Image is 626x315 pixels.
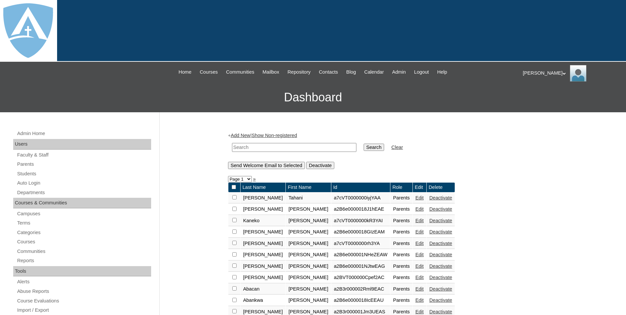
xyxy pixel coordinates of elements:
div: [PERSON_NAME] [523,65,619,82]
a: Deactivate [429,263,452,269]
a: Students [16,170,151,178]
td: a2B6e0000018J1hEAE [331,204,390,215]
td: Last Name [241,183,286,192]
a: Abuse Reports [16,287,151,296]
a: Edit [415,297,424,303]
a: Deactivate [429,275,452,280]
span: Calendar [364,68,384,76]
td: [PERSON_NAME] [241,238,286,249]
td: a7cVT0000000kR3YAI [331,215,390,227]
span: Home [179,68,191,76]
a: Edit [415,229,424,234]
a: Contacts [315,68,341,76]
a: Edit [415,286,424,292]
a: Communities [223,68,258,76]
a: Deactivate [429,206,452,212]
input: Deactivate [306,162,334,169]
a: Blog [343,68,359,76]
a: Courses [196,68,221,76]
a: Faculty & Staff [16,151,151,159]
td: [PERSON_NAME] [241,227,286,238]
td: Parents [390,295,412,306]
a: Admin [389,68,409,76]
div: Users [13,139,151,150]
td: a7cVT0000000iyjYAA [331,192,390,204]
a: Departments [16,189,151,197]
span: Admin [392,68,406,76]
a: » [253,176,256,182]
a: Deactivate [429,297,452,303]
a: Alerts [16,278,151,286]
td: Parents [390,238,412,249]
td: a7cVT0000000rh3YA [331,238,390,249]
a: Deactivate [429,286,452,292]
a: Communities [16,247,151,256]
a: Deactivate [429,229,452,234]
a: Deactivate [429,195,452,200]
span: Courses [200,68,218,76]
a: Clear [391,145,403,150]
a: Edit [415,218,424,223]
td: a2BVT000000Cpef2AC [331,272,390,283]
a: Categories [16,228,151,237]
td: [PERSON_NAME] [286,238,331,249]
span: Blog [346,68,356,76]
td: [PERSON_NAME] [286,284,331,295]
span: Contacts [319,68,338,76]
a: Edit [415,241,424,246]
span: Logout [414,68,429,76]
td: Parents [390,284,412,295]
div: + | [228,132,555,169]
td: [PERSON_NAME] [241,192,286,204]
td: Parents [390,215,412,227]
a: Deactivate [429,241,452,246]
td: a2B3r000002Rml9EAC [331,284,390,295]
td: Parents [390,249,412,261]
td: Abacan [241,284,286,295]
a: Edit [415,309,424,314]
div: Courses & Communities [13,198,151,208]
td: [PERSON_NAME] [286,204,331,215]
td: [PERSON_NAME] [286,295,331,306]
img: logo-white.png [3,3,53,58]
a: Edit [415,252,424,257]
a: Campuses [16,210,151,218]
input: Search [232,143,356,152]
a: Home [175,68,195,76]
td: Parents [390,272,412,283]
td: [PERSON_NAME] [241,204,286,215]
td: a2B6e000001NJtwEAG [331,261,390,272]
td: Parents [390,227,412,238]
span: Mailbox [263,68,280,76]
td: [PERSON_NAME] [286,215,331,227]
a: Parents [16,160,151,168]
a: Course Evaluations [16,297,151,305]
a: Deactivate [429,309,452,314]
a: Help [434,68,450,76]
a: Reports [16,257,151,265]
h3: Dashboard [3,83,623,112]
td: [PERSON_NAME] [286,249,331,261]
a: Edit [415,263,424,269]
td: [PERSON_NAME] [286,261,331,272]
a: Mailbox [259,68,283,76]
td: Role [390,183,412,192]
td: a2B6e0000018IcEEAU [331,295,390,306]
td: Delete [427,183,455,192]
td: a2B6e0000018GIzEAM [331,227,390,238]
a: Show Non-registered [251,133,297,138]
a: Deactivate [429,218,452,223]
td: [PERSON_NAME] [286,272,331,283]
td: Kaneko [241,215,286,227]
td: Abankwa [241,295,286,306]
input: Send Welcome Email to Selected [228,162,305,169]
span: Communities [226,68,254,76]
td: Parents [390,192,412,204]
a: Edit [415,195,424,200]
a: Calendar [361,68,387,76]
td: Parents [390,204,412,215]
a: Logout [411,68,432,76]
td: [PERSON_NAME] [241,261,286,272]
a: Repository [284,68,314,76]
input: Search [364,144,384,151]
